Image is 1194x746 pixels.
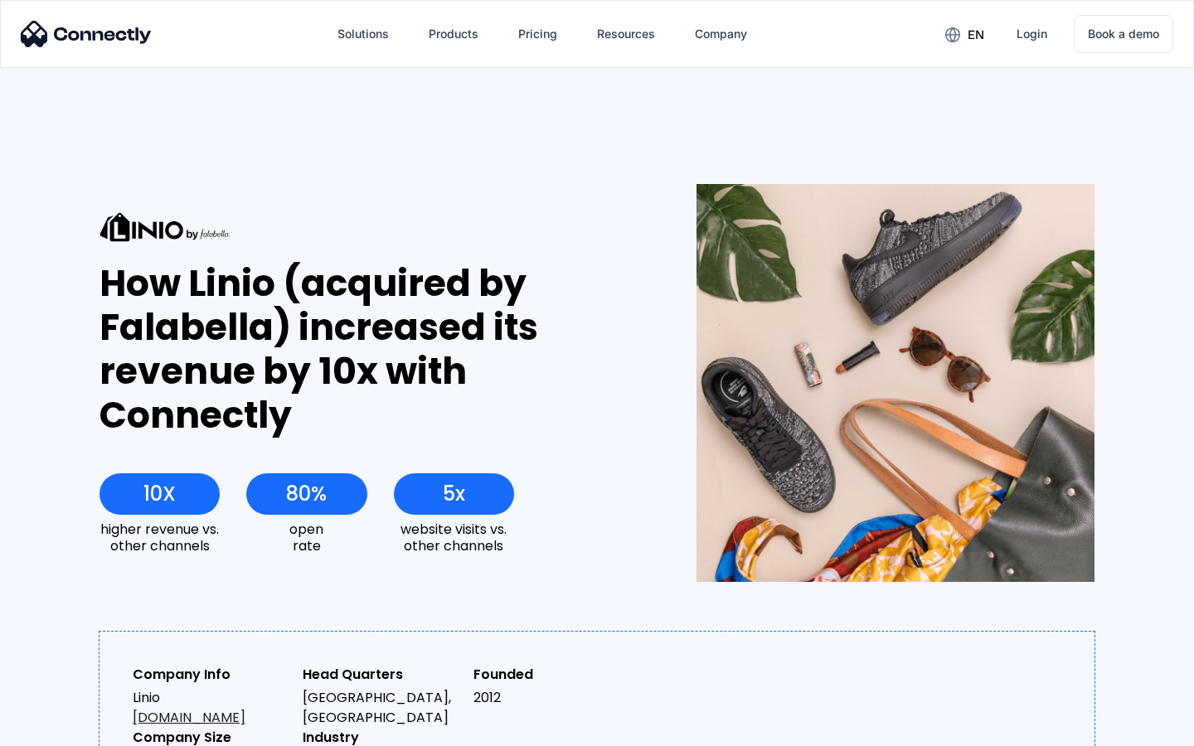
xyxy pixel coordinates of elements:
div: How Linio (acquired by Falabella) increased its revenue by 10x with Connectly [99,262,636,437]
div: Products [429,22,478,46]
div: Solutions [337,22,389,46]
div: Company [695,22,747,46]
div: open rate [246,521,366,553]
a: Login [1003,14,1061,54]
div: 5x [443,482,465,506]
div: Company Info [133,665,289,685]
ul: Language list [33,717,99,740]
div: 2012 [473,688,630,708]
a: [DOMAIN_NAME] [133,708,245,727]
div: 10X [143,482,176,506]
div: Head Quarters [303,665,459,685]
div: 80% [286,482,327,506]
a: Book a demo [1074,15,1173,53]
div: [GEOGRAPHIC_DATA], [GEOGRAPHIC_DATA] [303,688,459,728]
a: Pricing [505,14,570,54]
aside: Language selected: English [17,717,99,740]
img: Connectly Logo [21,21,152,47]
div: higher revenue vs. other channels [99,521,220,553]
div: Founded [473,665,630,685]
div: Linio [133,688,289,728]
div: Login [1017,22,1047,46]
div: Pricing [518,22,557,46]
div: Resources [597,22,655,46]
div: en [968,23,984,46]
div: website visits vs. other channels [394,521,514,553]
